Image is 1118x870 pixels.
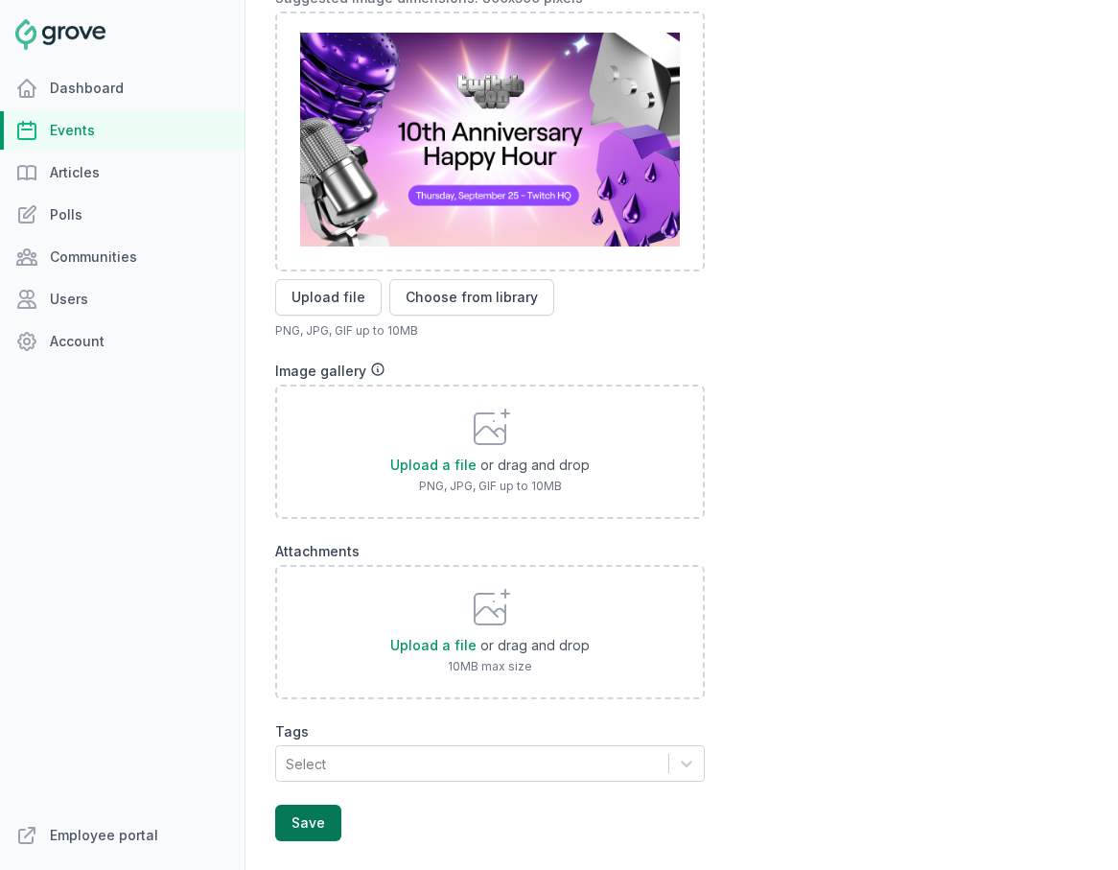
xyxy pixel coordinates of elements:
p: or drag and drop [477,456,590,475]
p: 10MB max size [390,659,590,674]
p: or drag and drop [477,636,590,655]
button: Save [275,805,341,841]
label: Tags [275,722,705,741]
button: Choose from library [389,279,554,316]
label: Attachments [275,542,1012,561]
p: PNG, JPG, GIF up to 10MB [390,479,590,494]
img: Grove [15,19,105,50]
span: Upload a file [390,637,477,653]
div: Image gallery [275,362,1012,381]
img: +tP8TtaPo0VF0hDf8PKH6ahy1So+UAAAAASUVORK5CYII= [300,33,680,247]
p: PNG, JPG, GIF up to 10MB [275,323,1012,339]
span: Upload a file [390,457,477,473]
button: Upload file [275,279,382,316]
div: Select [286,753,326,773]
